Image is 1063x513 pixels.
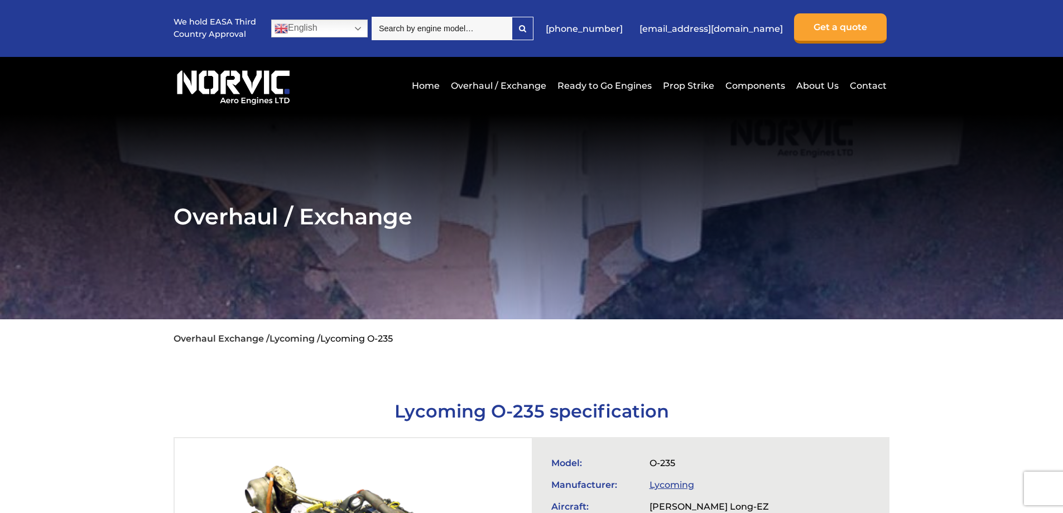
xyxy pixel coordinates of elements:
a: Contact [847,72,887,99]
a: Prop Strike [660,72,717,99]
a: [PHONE_NUMBER] [540,15,628,42]
a: Components [723,72,788,99]
img: en [275,22,288,35]
img: Norvic Aero Engines logo [174,65,293,106]
a: Lycoming / [270,333,320,344]
a: [EMAIL_ADDRESS][DOMAIN_NAME] [634,15,788,42]
p: We hold EASA Third Country Approval [174,16,257,40]
input: Search by engine model… [372,17,512,40]
h1: Lycoming O-235 specification [174,400,889,422]
a: About Us [793,72,841,99]
a: Get a quote [794,13,887,44]
td: O-235 [644,452,824,474]
a: English [271,20,368,37]
a: Overhaul Exchange / [174,333,270,344]
a: Lycoming [650,480,694,490]
a: Overhaul / Exchange [448,72,549,99]
td: Model: [546,452,644,474]
h2: Overhaul / Exchange [174,203,889,230]
td: Manufacturer: [546,474,644,496]
a: Home [409,72,442,99]
a: Ready to Go Engines [555,72,655,99]
li: Lycoming O-235 [320,333,393,344]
